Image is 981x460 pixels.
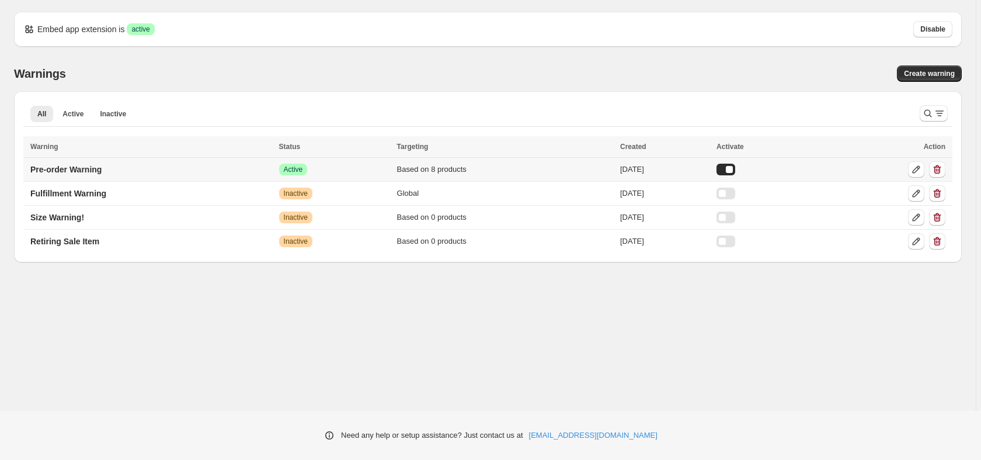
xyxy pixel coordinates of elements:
button: Search and filter results [920,105,948,122]
a: Fulfillment Warning [23,184,113,203]
span: Inactive [100,109,126,119]
span: Create warning [904,69,955,78]
span: Disable [920,25,945,34]
p: Pre-order Warning [30,164,102,175]
span: Targeting [397,143,429,151]
span: Inactive [284,189,308,198]
p: Embed app extension is [37,23,124,35]
div: [DATE] [620,212,709,223]
a: Create warning [897,65,962,82]
span: Active [62,109,84,119]
div: [DATE] [620,188,709,199]
span: Active [284,165,303,174]
span: Inactive [284,237,308,246]
div: Based on 0 products [397,212,613,223]
span: Status [279,143,301,151]
a: Retiring Sale Item [23,232,106,251]
p: Size Warning! [30,212,84,223]
div: [DATE] [620,236,709,247]
button: Disable [913,21,952,37]
span: All [37,109,46,119]
div: [DATE] [620,164,709,175]
a: Size Warning! [23,208,91,227]
span: Action [924,143,945,151]
span: Inactive [284,213,308,222]
div: Global [397,188,613,199]
p: Fulfillment Warning [30,188,106,199]
div: Based on 0 products [397,236,613,247]
a: [EMAIL_ADDRESS][DOMAIN_NAME] [529,430,658,441]
span: active [131,25,149,34]
h2: Warnings [14,67,66,81]
div: Based on 8 products [397,164,613,175]
span: Activate [716,143,744,151]
span: Warning [30,143,58,151]
p: Retiring Sale Item [30,236,99,247]
a: Pre-order Warning [23,160,109,179]
span: Created [620,143,646,151]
